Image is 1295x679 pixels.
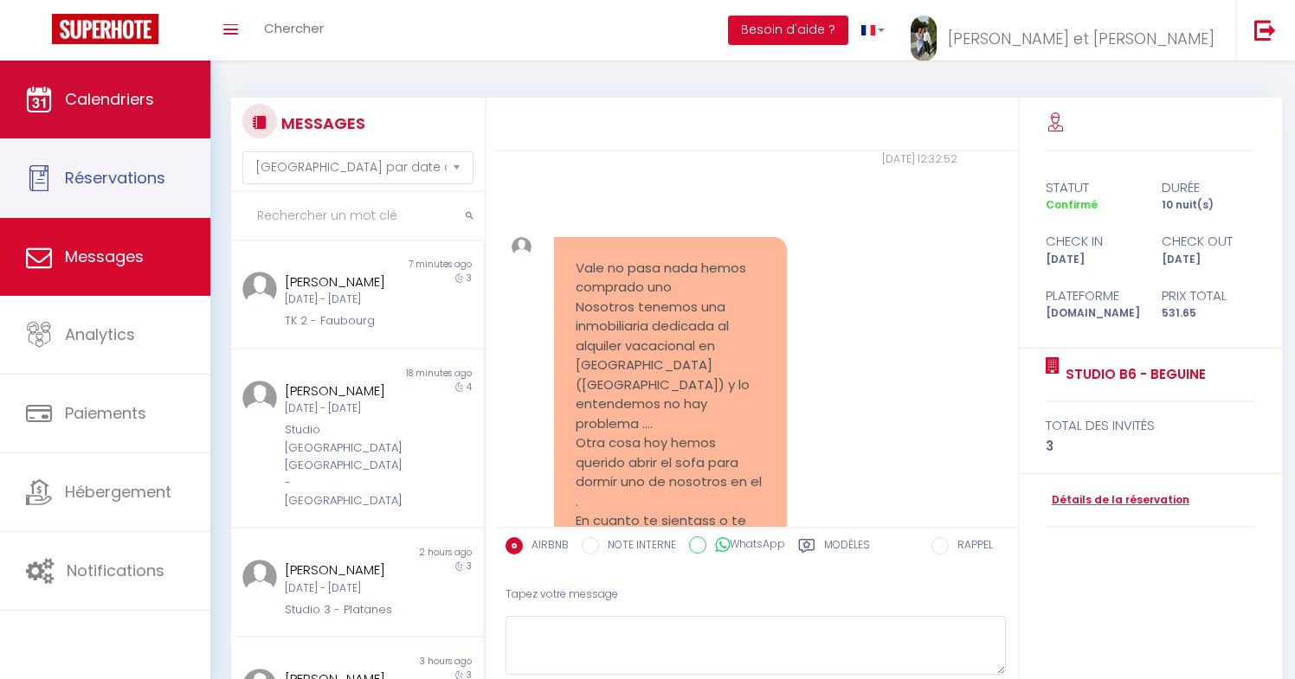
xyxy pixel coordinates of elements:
div: 7 minutes ago [357,258,482,272]
div: [DATE] [1150,252,1266,268]
h3: MESSAGES [277,104,365,143]
span: Analytics [65,323,135,345]
div: Plateforme [1034,285,1150,306]
div: statut [1034,177,1150,198]
div: [PERSON_NAME] [285,272,409,292]
div: [DATE] - [DATE] [285,291,409,308]
div: TK 2 - Faubourg [285,312,409,330]
a: Studio B6 - Beguine [1060,364,1206,385]
div: 18 minutes ago [357,367,482,381]
div: 10 nuit(s) [1150,197,1266,214]
div: [DATE] - [DATE] [285,580,409,597]
span: 4 [467,381,472,394]
div: 531.65 [1150,305,1266,322]
span: Messages [65,246,144,267]
img: ... [242,272,277,306]
span: Chercher [264,19,324,37]
div: Studio [GEOGRAPHIC_DATA] [GEOGRAPHIC_DATA] - [GEOGRAPHIC_DATA] [285,421,409,509]
div: check out [1150,231,1266,252]
span: [PERSON_NAME] et [PERSON_NAME] [948,28,1214,49]
input: Rechercher un mot clé [231,192,485,240]
div: Studio 3 - Platanes [285,601,409,618]
div: 3 hours ago [357,655,482,669]
img: ... [911,16,937,61]
label: NOTE INTERNE [599,537,676,556]
div: Tapez votre message [506,573,1007,616]
button: Besoin d'aide ? [728,16,848,45]
img: ... [512,237,532,257]
div: [DATE] [1034,252,1150,268]
div: Prix total [1150,285,1266,306]
span: 3 [467,272,472,285]
div: [DATE] - [DATE] [285,400,409,417]
span: Réservations [65,167,165,189]
div: [DOMAIN_NAME] [1034,305,1150,322]
div: check in [1034,231,1150,252]
span: Calendriers [65,88,154,110]
div: 3 [1046,436,1256,457]
div: 2 hours ago [357,546,482,560]
label: Modèles [824,537,870,559]
span: Hébergement [65,481,171,503]
label: RAPPEL [949,537,993,556]
span: Paiements [65,402,146,424]
span: Confirmé [1046,197,1098,212]
div: durée [1150,177,1266,198]
div: [PERSON_NAME] [285,560,409,580]
div: [DATE] 12:32:52 [725,151,957,168]
div: total des invités [1046,415,1256,436]
img: Super Booking [52,14,158,44]
img: logout [1254,19,1276,41]
label: AIRBNB [523,537,569,556]
label: WhatsApp [706,536,785,555]
img: ... [242,381,277,415]
span: Notifications [67,560,164,581]
a: Détails de la réservation [1046,492,1189,509]
div: [PERSON_NAME] [285,381,409,401]
img: ... [242,560,277,594]
span: 3 [467,560,472,573]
